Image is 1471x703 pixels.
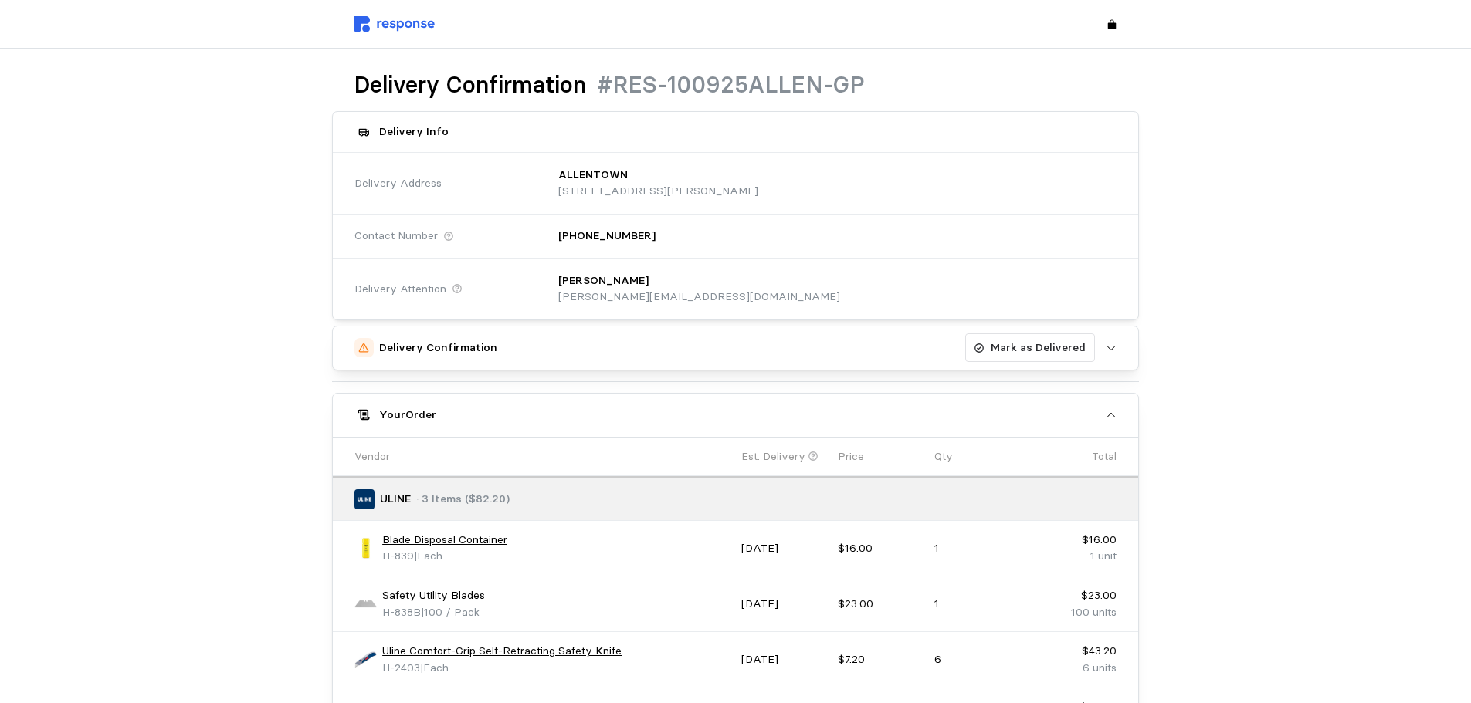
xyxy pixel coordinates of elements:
[1092,448,1117,465] p: Total
[558,289,840,306] p: [PERSON_NAME][EMAIL_ADDRESS][DOMAIN_NAME]
[382,605,421,619] span: H-838B
[1031,660,1117,677] p: 6 units
[354,281,446,298] span: Delivery Attention
[354,593,377,615] img: H-838B
[934,596,1020,613] p: 1
[382,549,414,563] span: H-839
[934,540,1020,557] p: 1
[379,123,449,140] h5: Delivery Info
[1031,604,1117,621] p: 100 units
[838,540,924,557] p: $16.00
[1031,532,1117,549] p: $16.00
[414,549,442,563] span: | Each
[991,340,1086,357] p: Mark as Delivered
[934,651,1020,668] p: 6
[382,643,622,660] a: Uline Comfort-Grip Self-Retracting Safety Knife
[382,587,485,604] a: Safety Utility Blades
[333,394,1138,437] button: YourOrder
[382,532,507,549] a: Blade Disposal Container
[416,491,510,508] p: · 3 Items ($82.20)
[741,651,827,668] p: [DATE]
[1031,548,1117,565] p: 1 unit
[382,661,420,674] span: H-2403
[421,605,480,619] span: | 100 / Pack
[838,651,924,668] p: $7.20
[558,183,758,200] p: [STREET_ADDRESS][PERSON_NAME]
[965,333,1095,363] button: Mark as Delivered
[1031,587,1117,604] p: $23.00
[838,596,924,613] p: $23.00
[354,448,390,465] p: Vendor
[741,540,827,557] p: [DATE]
[354,649,377,671] img: H-2403
[354,175,442,192] span: Delivery Address
[379,340,497,356] h5: Delivery Confirmation
[741,596,827,613] p: [DATE]
[558,272,649,289] p: [PERSON_NAME]
[354,228,438,245] span: Contact Number
[420,661,449,674] span: | Each
[1031,643,1117,660] p: $43.20
[934,448,953,465] p: Qty
[379,407,436,423] h5: Your Order
[838,448,864,465] p: Price
[558,228,656,245] p: [PHONE_NUMBER]
[354,70,586,100] h1: Delivery Confirmation
[558,167,628,184] p: ALLENTOWN
[380,491,411,508] p: ULINE
[741,448,805,465] p: Est. Delivery
[333,326,1138,370] button: Delivery ConfirmationMark as Delivered
[354,16,435,32] img: svg%3e
[354,537,377,559] img: H-839
[597,70,865,100] h1: #RES-100925ALLEN-GP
